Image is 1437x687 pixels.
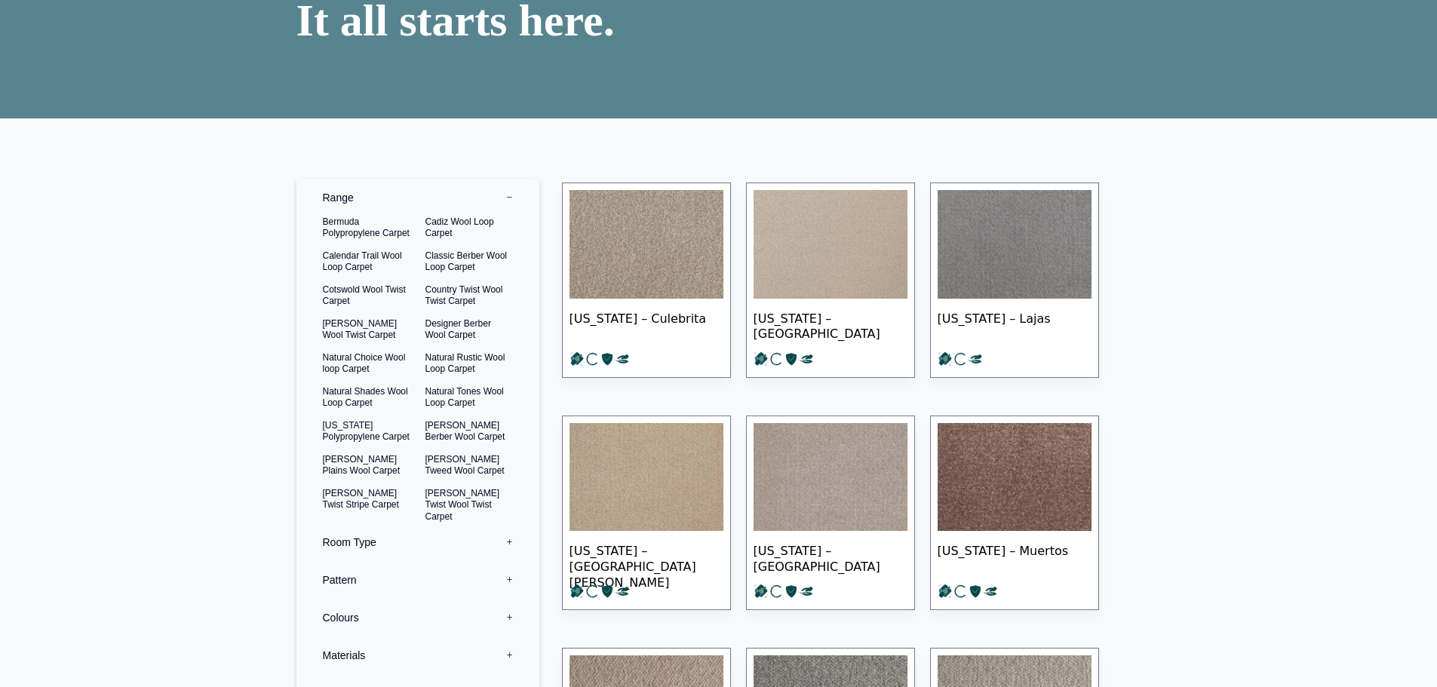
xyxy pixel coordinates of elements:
[754,531,907,584] span: [US_STATE] – [GEOGRAPHIC_DATA]
[938,531,1092,584] span: [US_STATE] – Muertos
[930,416,1099,611] a: [US_STATE] – Muertos
[754,299,907,351] span: [US_STATE] – [GEOGRAPHIC_DATA]
[746,182,915,378] a: [US_STATE] – [GEOGRAPHIC_DATA]
[308,523,528,561] label: Room Type
[746,416,915,611] a: [US_STATE] – [GEOGRAPHIC_DATA]
[570,299,723,351] span: [US_STATE] – Culebrita
[308,599,528,636] label: Colours
[938,299,1092,351] span: [US_STATE] – Lajas
[930,182,1099,378] a: [US_STATE] – Lajas
[570,531,723,584] span: [US_STATE] – [GEOGRAPHIC_DATA][PERSON_NAME]
[562,416,731,611] a: [US_STATE] – [GEOGRAPHIC_DATA][PERSON_NAME]
[308,561,528,599] label: Pattern
[562,182,731,378] a: [US_STATE] – Culebrita
[308,179,528,216] label: Range
[308,636,528,674] label: Materials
